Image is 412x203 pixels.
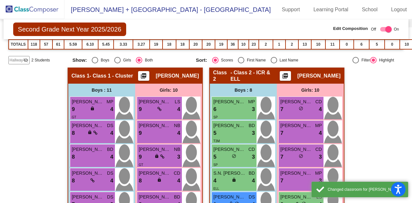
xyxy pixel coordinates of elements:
span: MP [315,122,322,129]
td: 10 [238,40,249,49]
div: Boys : 8 [210,84,277,97]
td: 3.33 [114,40,133,49]
td: 18 [163,40,176,49]
span: Edit Composition [333,25,368,32]
td: 19 [150,40,163,49]
span: 4 [110,153,113,161]
span: GT [139,163,143,167]
td: 2 [259,40,273,49]
span: 9 [72,105,75,114]
td: 10 [311,40,325,49]
span: [PERSON_NAME] [297,73,341,79]
span: 8 [72,177,75,185]
span: MP [315,170,322,177]
span: [PERSON_NAME] [PERSON_NAME] [213,194,246,200]
mat-radio-group: Select an option [72,57,191,63]
span: [PERSON_NAME] [PERSON_NAME] [213,146,246,153]
span: 4 [110,129,113,137]
span: 6 [213,105,216,114]
span: 4 [319,105,322,114]
span: CD [315,98,322,105]
span: Hallway [10,57,23,63]
td: 36 [227,40,238,49]
div: Highlight [377,57,394,63]
span: Class 1 [71,73,89,79]
span: 3 [252,153,255,161]
span: - Class 2 - ICR & ELL [230,69,280,82]
td: 2 [286,40,298,49]
span: 7 [280,177,283,185]
span: Off [371,26,376,32]
span: NB [174,122,180,129]
span: 9 [139,153,142,161]
span: 2 Students [32,57,50,63]
span: MP [248,98,255,105]
button: Print Students Details [280,71,291,81]
span: SP [213,163,218,167]
div: Girls: 10 [135,84,202,97]
span: [PERSON_NAME] [139,98,171,105]
span: 5 [213,129,216,137]
span: BD [249,170,255,177]
td: 20 [202,40,215,49]
a: Logout [386,5,412,15]
span: [PERSON_NAME] [72,146,104,153]
span: [PERSON_NAME] [156,73,199,79]
td: 6 [354,40,369,49]
span: 9 [139,129,142,137]
td: 6.10 [82,40,98,49]
mat-icon: picture_as_pdf [281,73,289,82]
span: Show: [72,57,87,63]
div: Girls [121,57,131,63]
a: Learning Portal [308,5,354,15]
div: First Name [244,57,266,63]
span: do_not_disturb_alt [299,106,303,111]
span: Second Grade Next Year 2025/2026 [13,23,126,36]
span: [PERSON_NAME] [280,122,313,129]
span: 5 [213,153,216,161]
span: CD [248,146,255,153]
span: 4 [319,129,322,137]
span: [PERSON_NAME] [139,146,171,153]
td: 61 [52,40,64,49]
span: [PERSON_NAME] [213,122,246,129]
td: 5.59 [64,40,82,49]
span: 4 [252,177,255,185]
span: [PERSON_NAME] [280,98,313,105]
span: 3 [319,153,322,161]
div: Both [142,57,153,63]
span: T3M [213,139,220,143]
span: MP [107,98,113,105]
td: 57 [40,40,52,49]
span: [PERSON_NAME] [280,194,313,200]
span: 3 [319,177,322,185]
mat-icon: picture_as_pdf [140,73,147,82]
span: lock [88,130,92,134]
span: lock [157,178,162,182]
span: 4 [110,177,113,185]
div: Filter [359,57,370,63]
span: [PERSON_NAME] [72,98,104,105]
span: CD [174,170,180,177]
span: [PERSON_NAME] + [GEOGRAPHIC_DATA] - [GEOGRAPHIC_DATA] [64,5,271,15]
span: Sort: [196,57,207,63]
span: [PERSON_NAME] [139,194,171,200]
span: [PERSON_NAME] [72,194,104,200]
span: lock [232,178,236,182]
td: 1 [273,40,286,49]
a: Support [277,5,305,15]
td: 19 [215,40,227,49]
span: BD [174,194,180,200]
td: 118 [28,40,40,49]
div: Last Name [277,57,298,63]
td: 5.45 [98,40,114,49]
span: 4 [177,177,180,185]
td: 13 [298,40,311,49]
span: [PERSON_NAME] [280,146,313,153]
span: 4 [177,105,180,114]
div: Boys [98,57,109,63]
span: LS [175,98,180,105]
span: DS [107,122,113,129]
span: On [394,26,399,32]
td: 23 [249,40,259,49]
